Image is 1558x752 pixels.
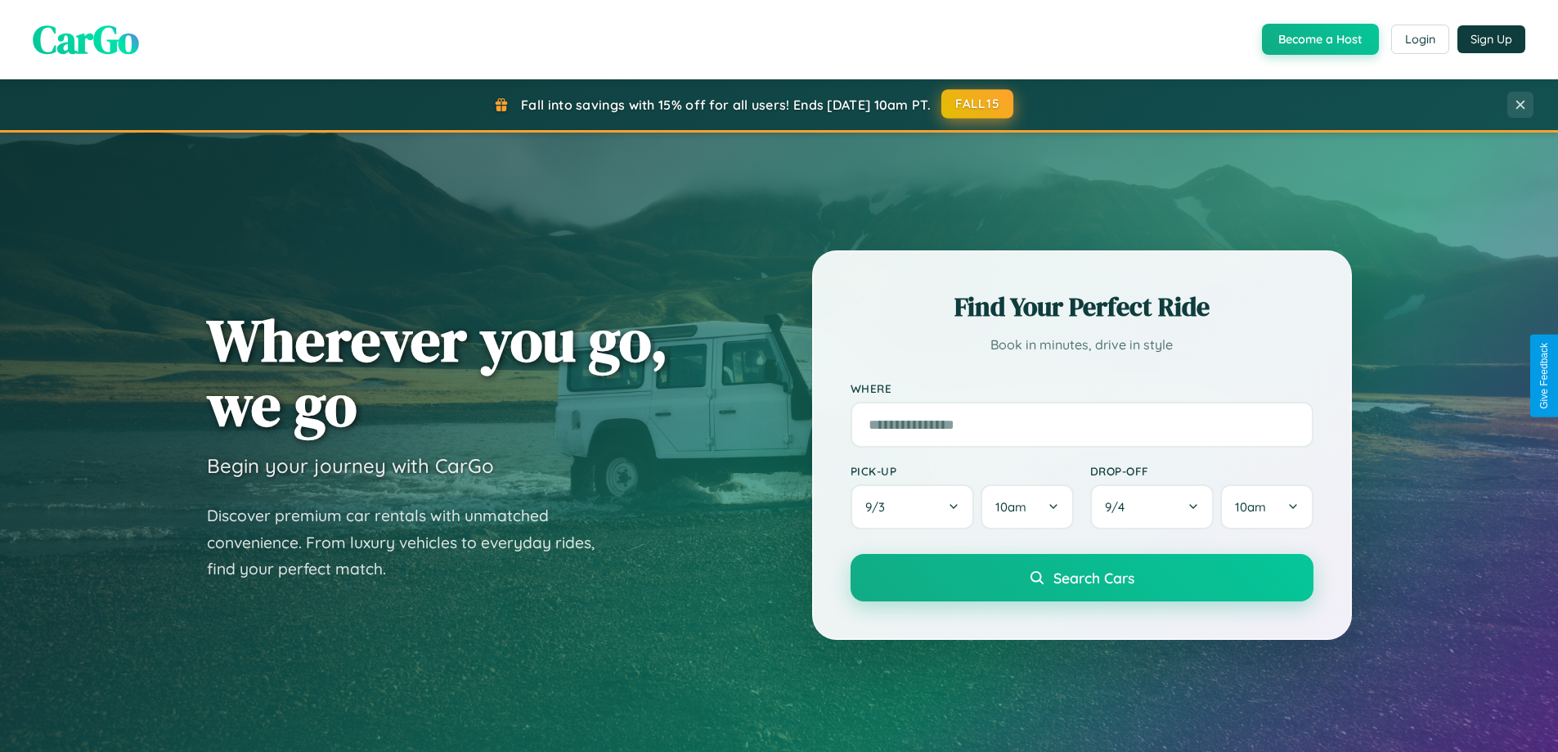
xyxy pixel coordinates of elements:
[1457,25,1525,53] button: Sign Up
[1235,499,1266,515] span: 10am
[995,499,1026,515] span: 10am
[1090,484,1215,529] button: 9/4
[851,484,975,529] button: 9/3
[207,502,616,583] p: Discover premium car rentals with unmatched convenience. From luxury vehicles to everyday rides, ...
[851,333,1313,357] p: Book in minutes, drive in style
[1090,464,1313,478] label: Drop-off
[207,308,668,437] h1: Wherever you go, we go
[851,381,1313,395] label: Where
[981,484,1073,529] button: 10am
[851,464,1074,478] label: Pick-up
[1538,343,1550,409] div: Give Feedback
[33,12,139,66] span: CarGo
[1262,24,1379,55] button: Become a Host
[521,97,931,113] span: Fall into savings with 15% off for all users! Ends [DATE] 10am PT.
[851,289,1313,325] h2: Find Your Perfect Ride
[941,89,1013,119] button: FALL15
[1105,499,1133,515] span: 9 / 4
[207,453,494,478] h3: Begin your journey with CarGo
[1053,569,1134,587] span: Search Cars
[1220,484,1313,529] button: 10am
[851,554,1313,601] button: Search Cars
[865,499,893,515] span: 9 / 3
[1391,25,1449,54] button: Login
